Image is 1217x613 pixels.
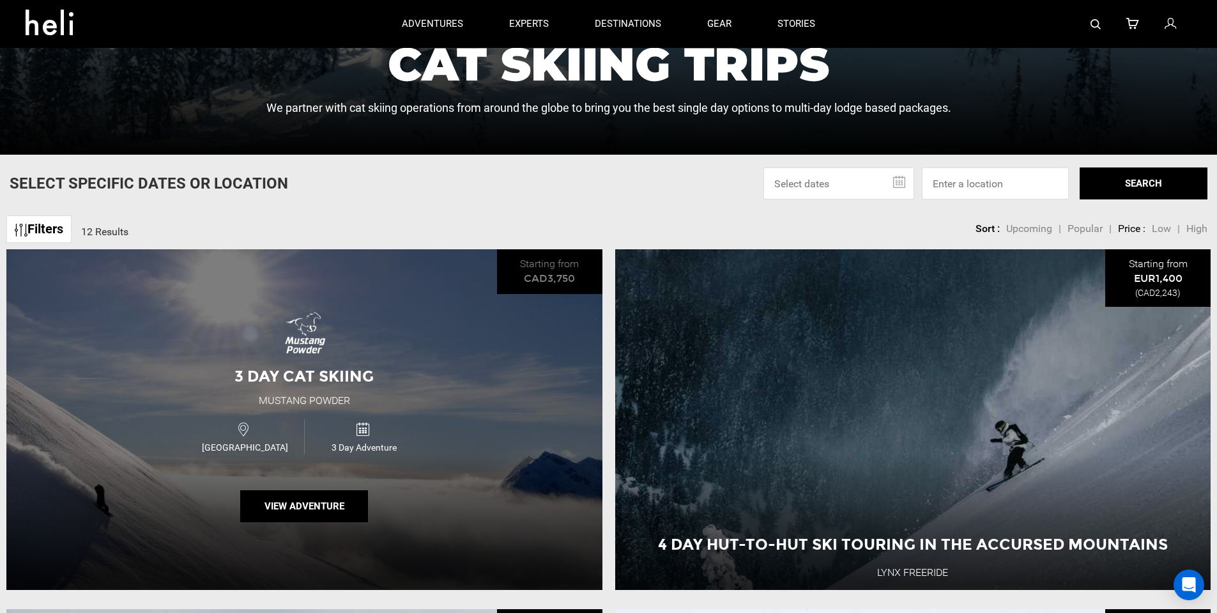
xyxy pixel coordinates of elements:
[259,394,350,408] div: Mustang Powder
[922,167,1069,199] input: Enter a location
[305,441,423,454] span: 3 Day Adventure
[1006,222,1052,235] span: Upcoming
[240,490,368,522] button: View Adventure
[914,441,1032,454] span: 5 Day Adventure
[266,41,951,87] h1: Cat Skiing Trips
[1177,222,1180,237] li: |
[266,100,951,116] p: We partner with cat skiing operations from around the globe to bring you the best single day opti...
[1118,222,1145,237] li: Price :
[1091,19,1101,29] img: search-bar-icon.svg
[6,215,72,243] a: Filters
[15,224,27,237] img: btn-icon.svg
[1152,222,1171,235] span: Low
[1109,222,1112,237] li: |
[509,17,549,31] p: experts
[276,308,333,359] img: images
[185,441,304,454] span: [GEOGRAPHIC_DATA]
[849,465,977,497] button: View Adventure
[81,226,128,238] span: 12 Results
[1174,570,1204,600] div: Open Intercom Messenger
[1059,222,1061,237] li: |
[234,367,374,385] span: 3 Day Cat Skiing
[402,17,463,31] p: adventures
[1080,167,1207,199] button: SEARCH
[1068,222,1103,235] span: Popular
[763,167,914,199] input: Select dates
[595,17,661,31] p: destinations
[793,441,912,454] span: Gjeravica
[1186,222,1207,235] span: High
[658,316,1168,334] span: 4 Day Hut-to-Hut Ski Touring in the Accursed Mountains
[10,173,288,194] p: Select Specific Dates Or Location
[976,222,1000,237] li: Sort :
